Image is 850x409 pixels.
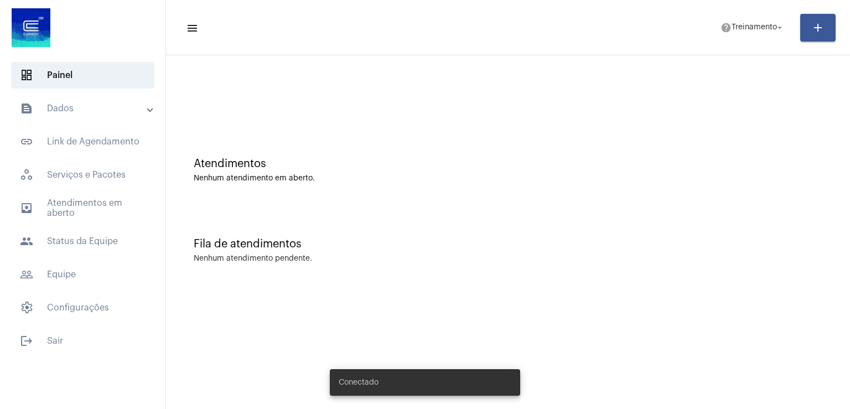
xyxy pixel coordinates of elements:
span: Conectado [339,377,379,388]
mat-icon: add [811,21,825,34]
mat-icon: sidenav icon [20,201,33,215]
span: sidenav icon [20,168,33,182]
span: Configurações [11,294,154,321]
mat-icon: sidenav icon [20,334,33,348]
mat-expansion-panel-header: sidenav iconDados [7,95,165,122]
div: Nenhum atendimento em aberto. [194,174,822,183]
span: Painel [11,62,154,89]
mat-icon: sidenav icon [20,235,33,248]
mat-icon: help [721,22,732,33]
div: Atendimentos [194,158,822,170]
span: Atendimentos em aberto [11,195,154,221]
div: Fila de atendimentos [194,238,822,250]
mat-icon: sidenav icon [186,22,197,35]
span: sidenav icon [20,301,33,314]
mat-panel-title: Dados [20,102,148,115]
span: Sair [11,328,154,354]
mat-icon: sidenav icon [20,135,33,148]
img: d4669ae0-8c07-2337-4f67-34b0df7f5ae4.jpeg [9,6,53,50]
mat-icon: sidenav icon [20,102,33,115]
span: sidenav icon [20,69,33,82]
span: Equipe [11,261,154,288]
span: Status da Equipe [11,228,154,255]
span: Treinamento [732,24,777,32]
div: Nenhum atendimento pendente. [194,255,312,263]
button: Treinamento [714,17,791,39]
span: Serviços e Pacotes [11,162,154,188]
mat-icon: sidenav icon [20,268,33,281]
mat-icon: arrow_drop_down [775,23,785,33]
span: Link de Agendamento [11,128,154,155]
